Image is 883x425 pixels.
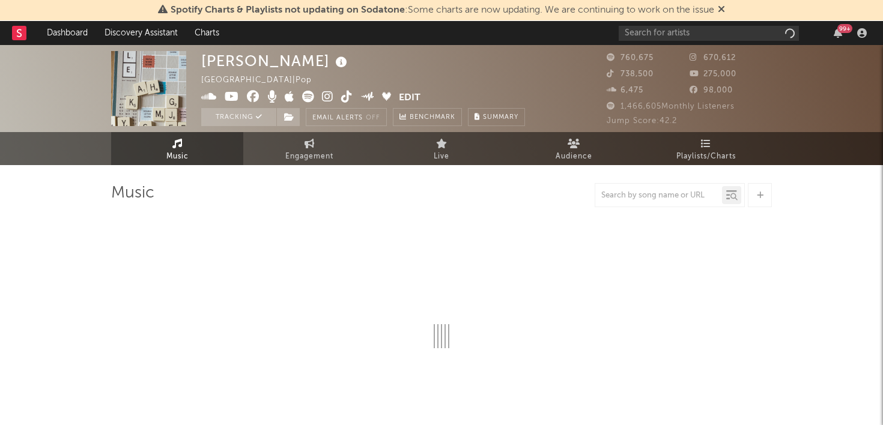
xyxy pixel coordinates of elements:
[607,117,677,125] span: Jump Score: 42.2
[718,5,725,15] span: Dismiss
[434,149,449,164] span: Live
[690,86,733,94] span: 98,000
[171,5,714,15] span: : Some charts are now updating. We are continuing to work on the issue
[366,115,380,121] em: Off
[690,54,736,62] span: 670,612
[399,91,420,106] button: Edit
[607,103,735,110] span: 1,466,605 Monthly Listeners
[690,70,736,78] span: 275,000
[640,132,772,165] a: Playlists/Charts
[166,149,189,164] span: Music
[607,70,654,78] span: 738,500
[676,149,736,164] span: Playlists/Charts
[96,21,186,45] a: Discovery Assistant
[201,108,276,126] button: Tracking
[410,110,455,125] span: Benchmark
[201,51,350,71] div: [PERSON_NAME]
[619,26,799,41] input: Search for artists
[468,108,525,126] button: Summary
[243,132,375,165] a: Engagement
[285,149,333,164] span: Engagement
[111,132,243,165] a: Music
[375,132,508,165] a: Live
[483,114,518,121] span: Summary
[201,73,326,88] div: [GEOGRAPHIC_DATA] | Pop
[607,54,654,62] span: 760,675
[607,86,643,94] span: 6,475
[38,21,96,45] a: Dashboard
[508,132,640,165] a: Audience
[834,28,842,38] button: 99+
[393,108,462,126] a: Benchmark
[306,108,387,126] button: Email AlertsOff
[556,149,592,164] span: Audience
[186,21,228,45] a: Charts
[595,191,722,200] input: Search by song name or URL
[171,5,405,15] span: Spotify Charts & Playlists not updating on Sodatone
[837,24,852,33] div: 99 +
